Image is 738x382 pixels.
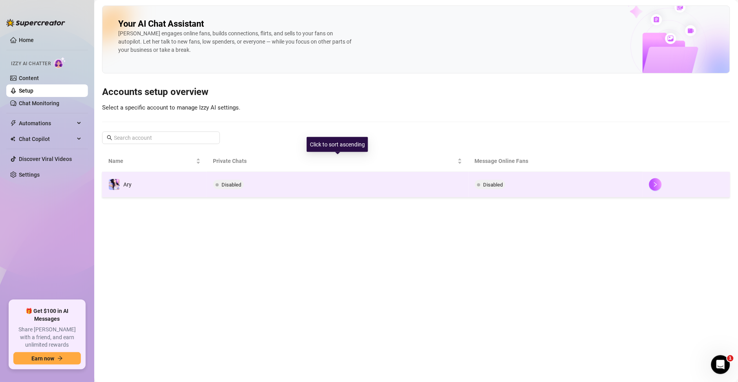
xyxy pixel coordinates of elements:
a: Settings [19,172,40,178]
span: arrow-right [57,356,63,361]
th: Private Chats [207,150,469,172]
span: Share [PERSON_NAME] with a friend, and earn unlimited rewards [13,326,81,349]
a: Content [19,75,39,81]
span: 1 [727,355,734,362]
span: 🎁 Get $100 in AI Messages [13,307,81,323]
span: right [653,182,658,187]
span: thunderbolt [10,120,16,126]
button: Earn nowarrow-right [13,352,81,365]
span: Earn now [31,355,54,362]
span: Private Chats [213,157,456,165]
a: Discover Viral Videos [19,156,72,162]
img: logo-BBDzfeDw.svg [6,19,65,27]
div: Click to sort ascending [307,137,368,152]
th: Name [102,150,207,172]
span: Izzy AI Chatter [11,60,51,68]
iframe: Intercom live chat [711,355,730,374]
h2: Your AI Chat Assistant [118,18,204,29]
img: Ary [109,179,120,190]
span: Chat Copilot [19,133,75,145]
a: Setup [19,88,33,94]
img: Chat Copilot [10,136,15,142]
button: right [649,178,662,191]
span: Name [108,157,194,165]
input: Search account [114,133,209,142]
span: search [107,135,112,141]
img: AI Chatter [54,57,66,68]
th: Message Online Fans [469,150,643,172]
span: Ary [123,181,132,188]
div: [PERSON_NAME] engages online fans, builds connections, flirts, and sells to your fans on autopilo... [118,29,354,54]
h3: Accounts setup overview [102,86,730,99]
a: Home [19,37,34,43]
span: Select a specific account to manage Izzy AI settings. [102,104,240,111]
span: Automations [19,117,75,130]
span: Disabled [222,182,242,188]
span: Disabled [483,182,503,188]
a: Chat Monitoring [19,100,59,106]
